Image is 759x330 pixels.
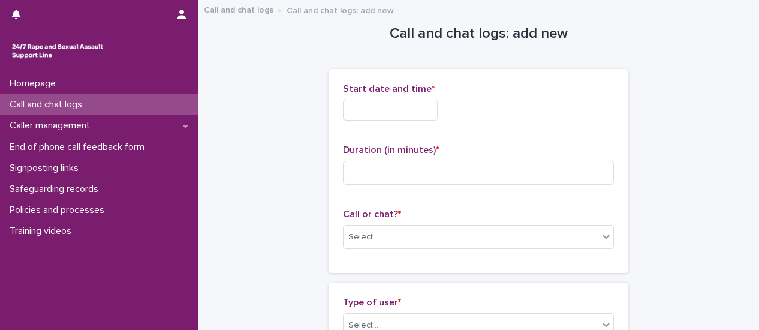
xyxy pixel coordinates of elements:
p: Training videos [5,226,81,237]
a: Call and chat logs [204,2,273,16]
p: End of phone call feedback form [5,142,154,153]
span: Duration (in minutes) [343,145,439,155]
p: Policies and processes [5,205,114,216]
h1: Call and chat logs: add new [329,25,628,43]
span: Type of user [343,298,401,307]
p: Homepage [5,78,65,89]
p: Call and chat logs [5,99,92,110]
span: Call or chat? [343,209,401,219]
p: Caller management [5,120,100,131]
p: Signposting links [5,163,88,174]
span: Start date and time [343,84,435,94]
p: Safeguarding records [5,184,108,195]
img: rhQMoQhaT3yELyF149Cw [10,39,106,63]
p: Call and chat logs: add new [287,3,394,16]
div: Select... [348,231,378,244]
